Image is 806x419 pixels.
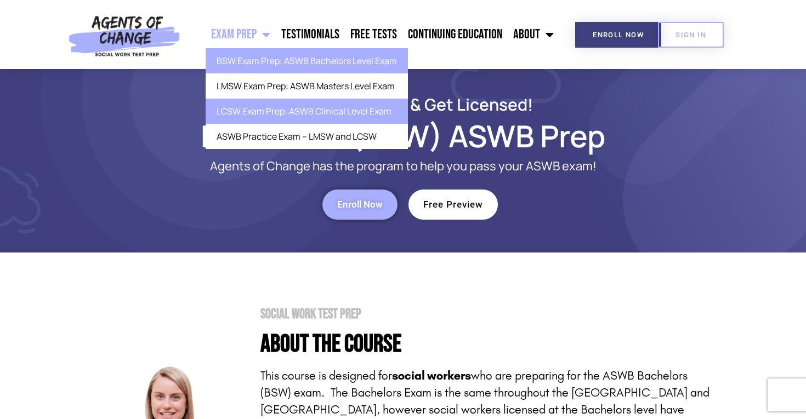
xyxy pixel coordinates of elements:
[260,332,716,357] h4: About the Course
[423,200,483,209] span: Free Preview
[392,369,471,383] strong: social workers
[676,31,706,38] span: SIGN IN
[206,124,408,149] a: ASWB Practice Exam – LMSW and LCSW
[206,48,408,149] ul: Exam Prep
[206,99,408,124] a: LCSW Exam Prep: ASWB Clinical Level Exam
[345,21,402,48] a: Free Tests
[337,200,383,209] span: Enroll Now
[185,21,559,48] nav: Menu
[593,31,644,38] span: Enroll Now
[276,21,345,48] a: Testimonials
[206,73,408,99] a: LMSW Exam Prep: ASWB Masters Level Exam
[658,22,724,48] a: SIGN IN
[206,21,276,48] a: Exam Prep
[575,22,661,48] a: Enroll Now
[508,21,559,48] a: About
[134,159,672,173] p: Agents of Change has the program to help you pass your ASWB exam!
[322,190,398,220] a: Enroll Now
[206,48,408,73] a: BSW Exam Prep: ASWB Bachelors Level Exam
[90,123,716,148] h1: Bachelors (BSW) ASWB Prep
[260,307,716,321] h2: Social Work Test Prep
[408,190,498,220] a: Free Preview
[90,96,716,112] h2: Build Confidence & Get Licensed!
[402,21,508,48] a: Continuing Education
